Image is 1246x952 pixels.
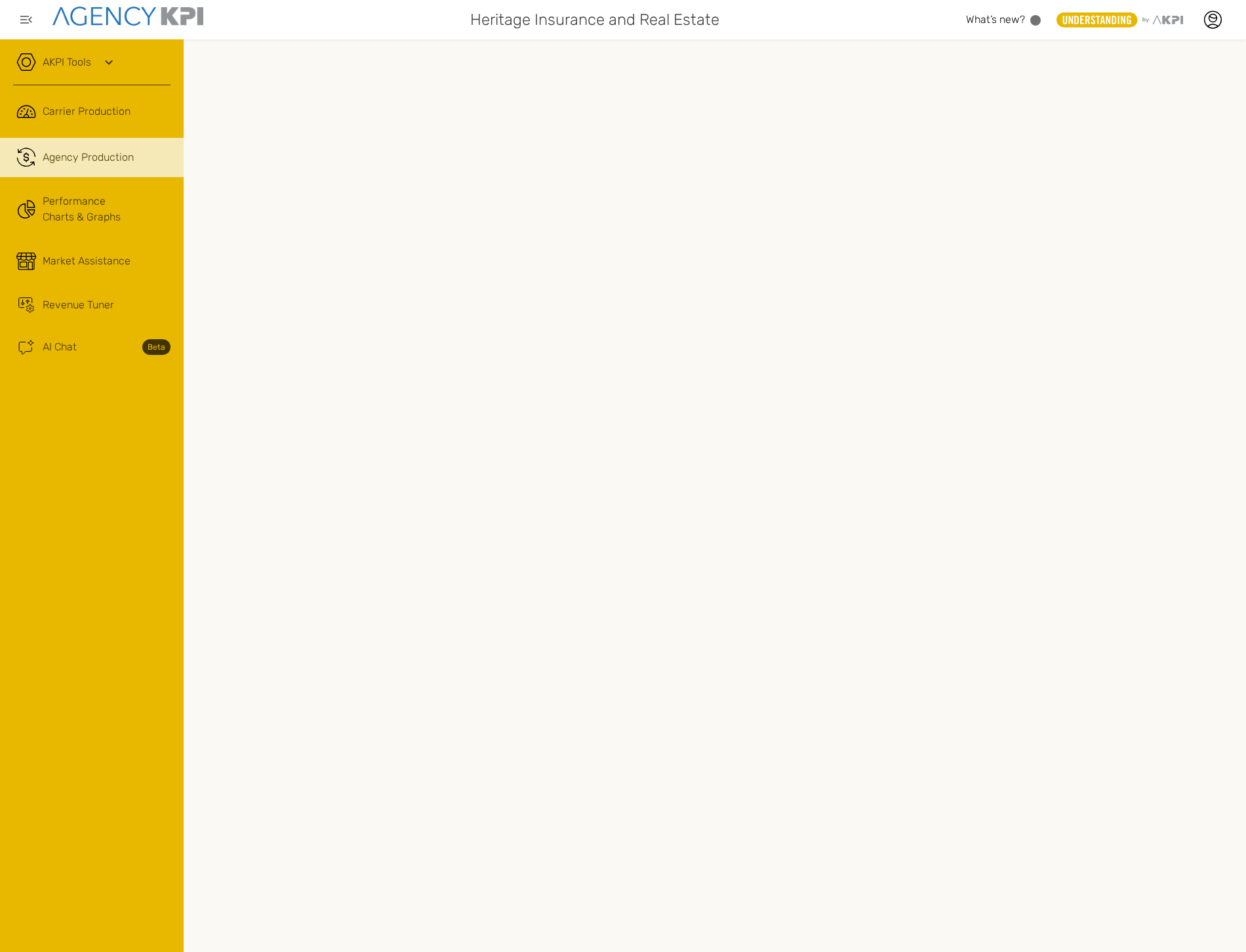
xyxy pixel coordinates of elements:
span: Market Assistance [43,253,131,269]
span: AI Chat [43,339,77,355]
a: AKPI Tools [43,54,91,70]
span: Carrier Production [43,104,131,119]
span: Agency Production [43,150,134,165]
strong: Beta [142,339,171,355]
span: Heritage Insurance and Real Estate [470,8,719,31]
span: What’s new? [966,13,1025,26]
img: agencykpi-logo-550x69-2d9e3fa8.png [52,7,203,26]
span: Revenue Tuner [43,297,114,313]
